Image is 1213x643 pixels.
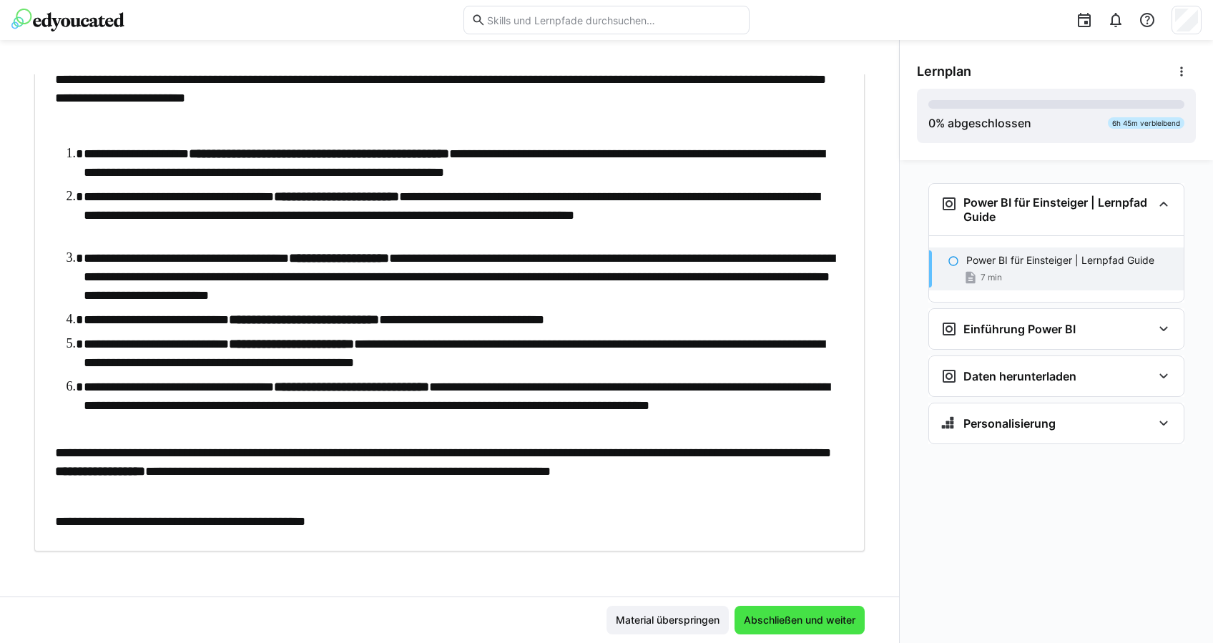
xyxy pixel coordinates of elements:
span: 7 min [981,272,1002,283]
h3: Personalisierung [963,416,1056,431]
h3: Einführung Power BI [963,322,1076,336]
input: Skills und Lernpfade durchsuchen… [486,14,742,26]
h3: Daten herunterladen [963,369,1076,383]
span: Abschließen und weiter [742,613,858,627]
span: Material überspringen [614,613,722,627]
span: Lernplan [917,64,971,79]
span: 0 [928,116,935,130]
p: Power BI für Einsteiger | Lernpfad Guide [966,253,1154,267]
div: % abgeschlossen [928,114,1031,132]
h3: Power BI für Einsteiger | Lernpfad Guide [963,195,1152,224]
button: Material überspringen [606,606,729,634]
button: Abschließen und weiter [735,606,865,634]
div: 6h 45m verbleibend [1108,117,1184,129]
